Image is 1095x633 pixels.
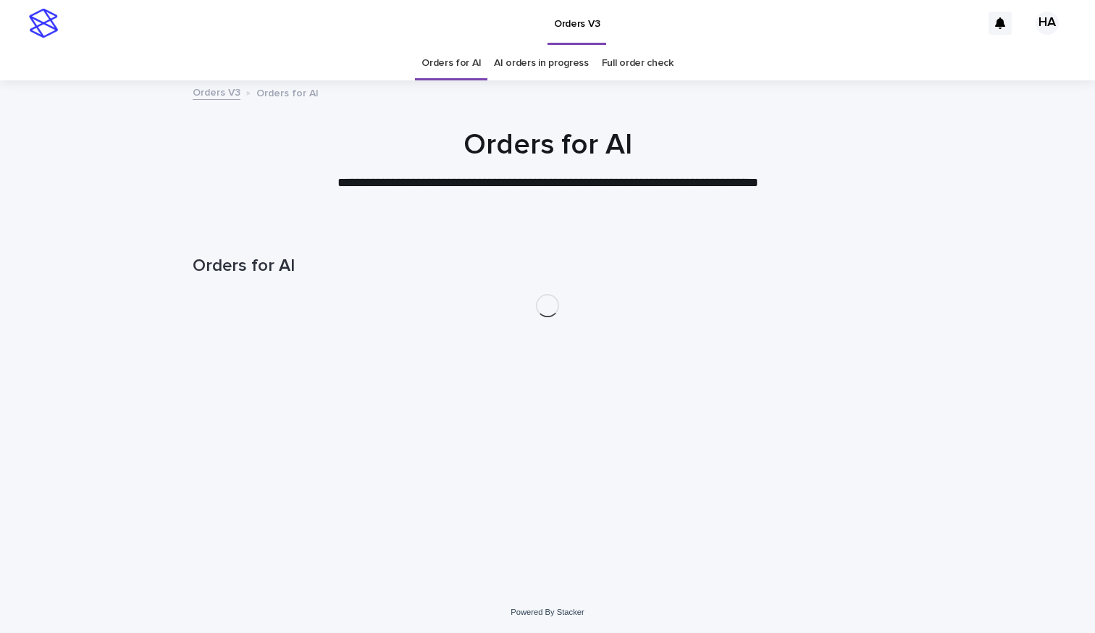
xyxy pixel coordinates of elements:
a: AI orders in progress [494,46,589,80]
img: stacker-logo-s-only.png [29,9,58,38]
h1: Orders for AI [193,127,902,162]
a: Orders for AI [421,46,481,80]
a: Orders V3 [193,83,240,100]
a: Full order check [602,46,674,80]
a: Powered By Stacker [511,608,584,616]
div: HA [1036,12,1059,35]
h1: Orders for AI [193,256,902,277]
p: Orders for AI [256,84,319,100]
